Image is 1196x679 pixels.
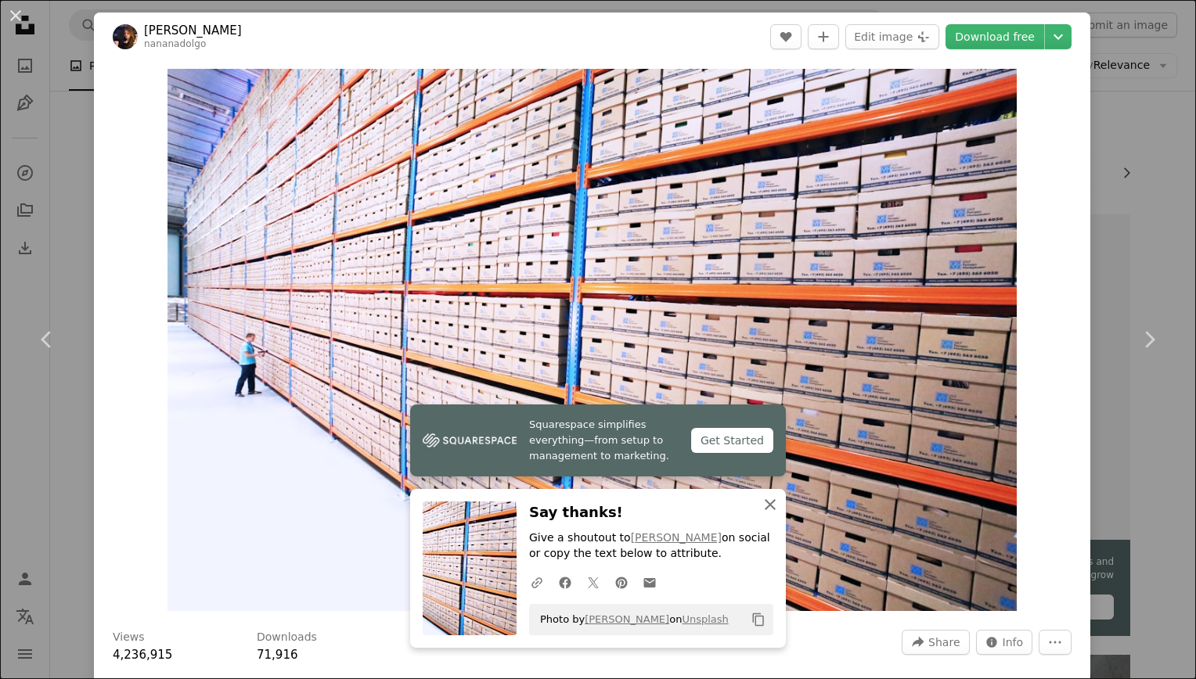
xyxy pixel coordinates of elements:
[579,566,607,598] a: Share on Twitter
[113,630,145,645] h3: Views
[551,566,579,598] a: Share on Facebook
[113,648,172,662] span: 4,236,915
[946,24,1044,49] a: Download free
[529,530,773,562] p: Give a shoutout to on social or copy the text below to attribute.
[976,630,1033,655] button: Stats about this image
[423,429,517,452] img: file-1747939142011-51e5cc87e3c9
[113,24,138,49] img: Go to Nana Smirnova's profile
[1045,24,1072,49] button: Choose download size
[532,607,729,632] span: Photo by on
[902,630,969,655] button: Share this image
[928,630,960,654] span: Share
[607,566,636,598] a: Share on Pinterest
[585,613,669,625] a: [PERSON_NAME]
[691,428,773,453] div: Get Started
[257,630,317,645] h3: Downloads
[745,606,772,633] button: Copy to clipboard
[529,501,773,524] h3: Say thanks!
[636,566,664,598] a: Share over email
[529,417,679,464] span: Squarespace simplifies everything—from setup to management to marketing.
[144,23,242,38] a: [PERSON_NAME]
[1102,264,1196,415] a: Next
[168,69,1018,611] img: brown and blue wooden cabinet
[845,24,939,49] button: Edit image
[144,38,206,49] a: nananadolgo
[410,404,786,476] a: Squarespace simplifies everything—from setup to management to marketing.Get Started
[168,69,1018,611] button: Zoom in on this image
[770,24,802,49] button: Like
[682,613,728,625] a: Unsplash
[631,531,722,544] a: [PERSON_NAME]
[257,648,298,662] span: 71,916
[1039,630,1072,655] button: More Actions
[1003,630,1024,654] span: Info
[808,24,839,49] button: Add to Collection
